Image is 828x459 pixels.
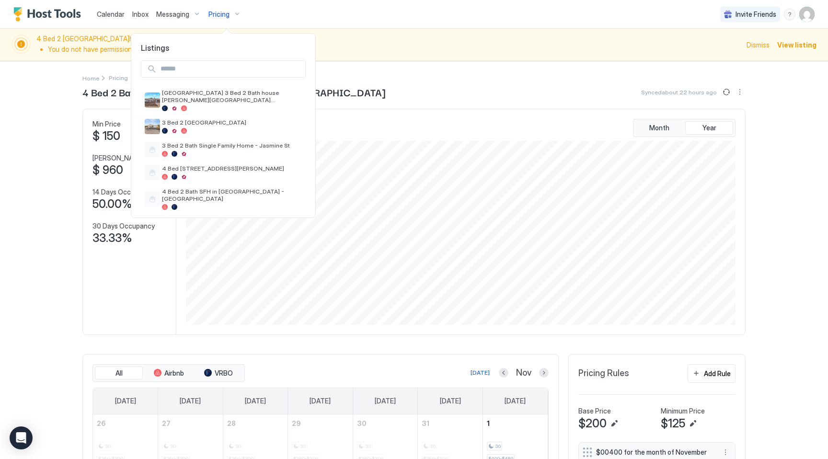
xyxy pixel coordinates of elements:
div: listing image [145,119,160,134]
span: 3 Bed 2 Bath Single Family Home - Jasmine St [162,142,302,149]
div: Open Intercom Messenger [10,426,33,449]
div: listing image [145,92,160,108]
span: 4 Bed 2 Bath SFH in [GEOGRAPHIC_DATA] - [GEOGRAPHIC_DATA] [162,188,302,202]
span: 3 Bed 2 [GEOGRAPHIC_DATA] [162,119,302,126]
input: Input Field [157,61,305,77]
span: Listings [131,43,315,53]
span: 4 Bed [STREET_ADDRESS][PERSON_NAME] [162,165,302,172]
span: [GEOGRAPHIC_DATA] 3 Bed 2 Bath house [PERSON_NAME][GEOGRAPHIC_DATA][PERSON_NAME] SLEEPS 6 [162,89,302,103]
